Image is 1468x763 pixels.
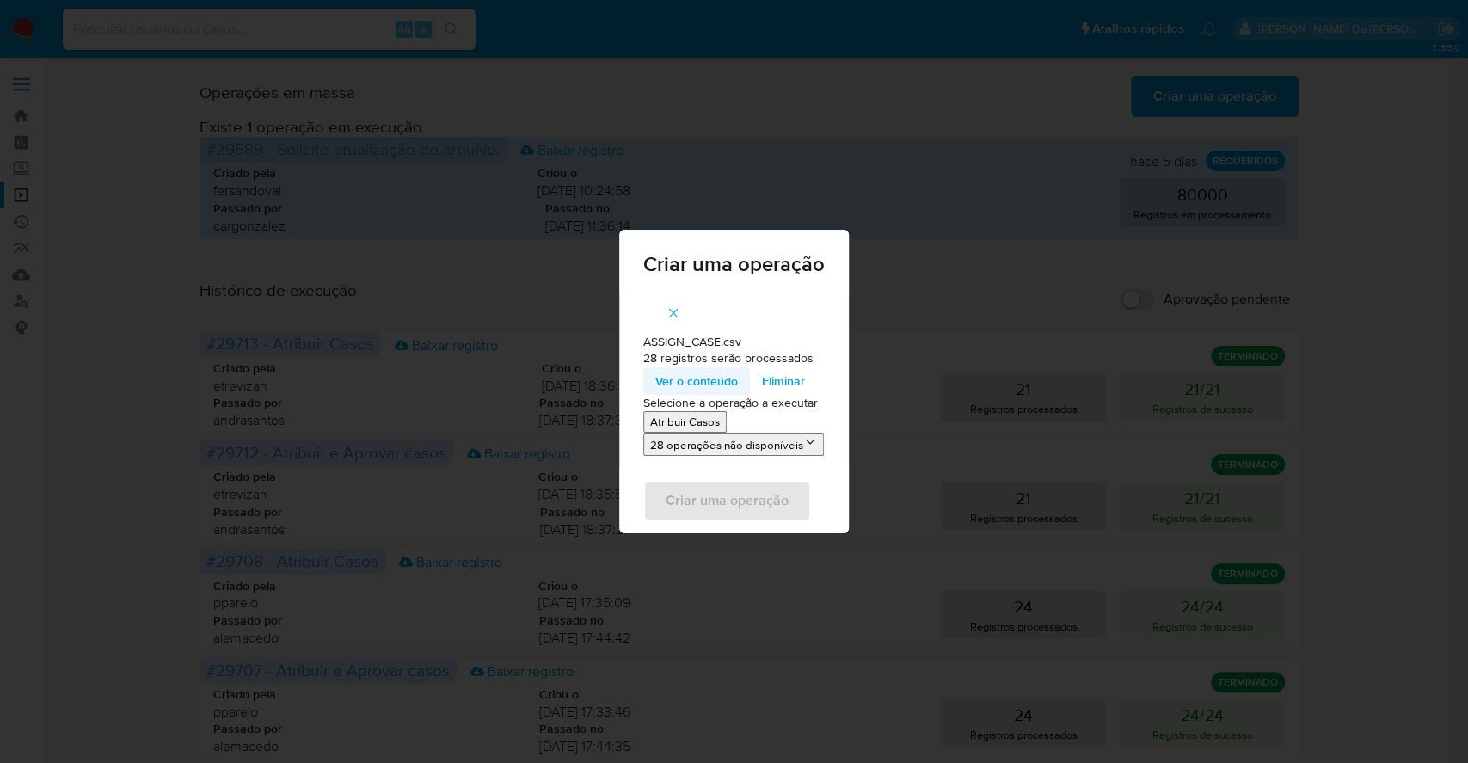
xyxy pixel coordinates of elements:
span: Eliminar [762,369,805,393]
p: Atribuir Casos [650,414,720,430]
p: Selecione a operação a executar [643,395,825,412]
span: Ver o conteúdo [655,369,738,393]
span: Criar uma operação [643,254,825,274]
p: ASSIGN_CASE.csv [643,334,825,351]
button: Atribuir Casos [643,411,727,433]
button: Ver o conteúdo [643,367,750,395]
p: 28 registros serão processados [643,350,825,367]
button: Eliminar [750,367,817,395]
button: 28 operações não disponíveis [643,433,824,456]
